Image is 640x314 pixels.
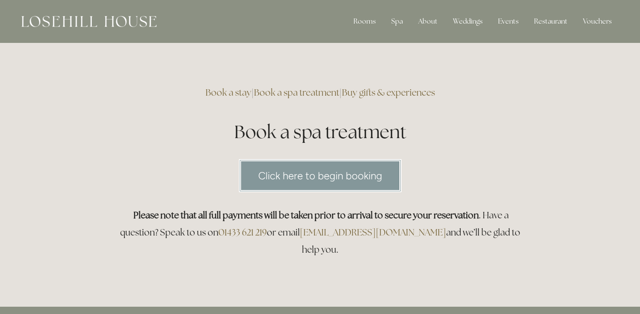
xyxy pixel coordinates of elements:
div: About [411,13,444,30]
a: Book a spa treatment [254,87,339,98]
h3: | | [115,84,525,101]
div: Spa [384,13,410,30]
div: Events [491,13,525,30]
a: [EMAIL_ADDRESS][DOMAIN_NAME] [300,226,446,238]
strong: Please note that all full payments will be taken prior to arrival to secure your reservation [133,209,479,221]
h3: . Have a question? Speak to us on or email and we’ll be glad to help you. [115,207,525,258]
a: Vouchers [576,13,619,30]
a: Book a stay [205,87,251,98]
a: Buy gifts & experiences [342,87,435,98]
div: Restaurant [527,13,574,30]
div: Weddings [446,13,489,30]
div: Rooms [347,13,383,30]
a: Click here to begin booking [239,159,402,192]
h1: Book a spa treatment [115,119,525,145]
a: 01433 621 219 [218,226,267,238]
img: Losehill House [21,16,157,27]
